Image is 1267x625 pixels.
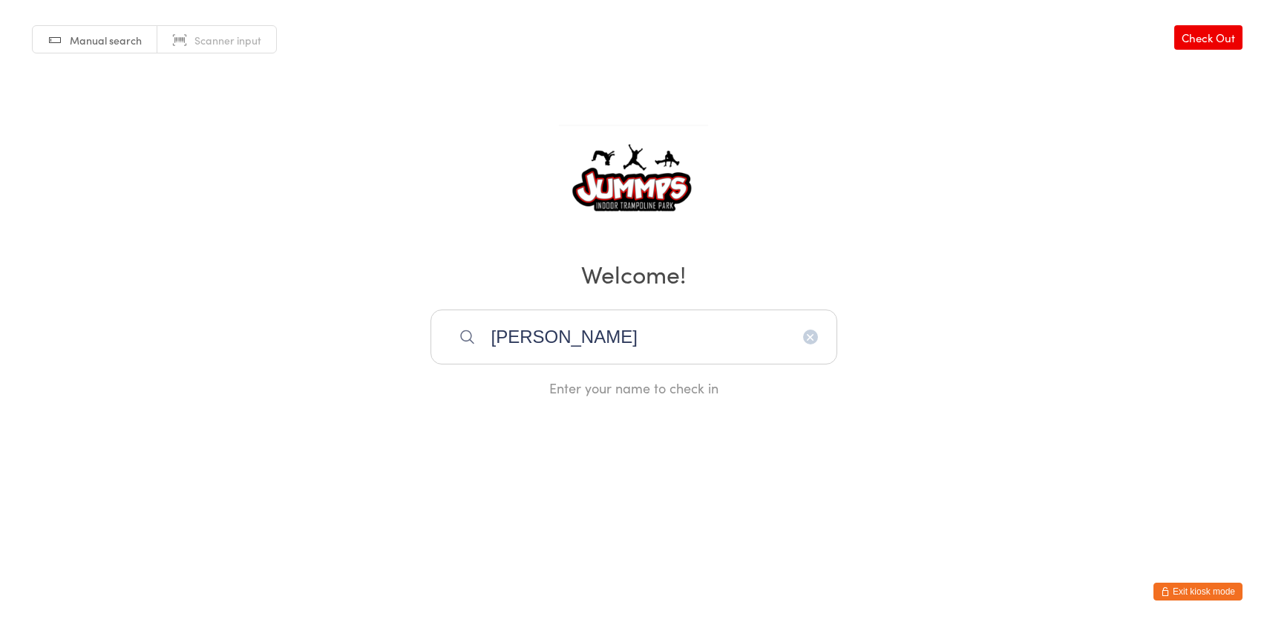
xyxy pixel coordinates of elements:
[194,33,261,48] span: Scanner input
[559,125,708,236] img: Jummps Parkwood Pty Ltd
[70,33,142,48] span: Manual search
[430,310,837,364] input: Search
[1153,583,1243,601] button: Exit kiosk mode
[430,379,837,397] div: Enter your name to check in
[1174,25,1243,50] a: Check Out
[15,257,1252,290] h2: Welcome!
